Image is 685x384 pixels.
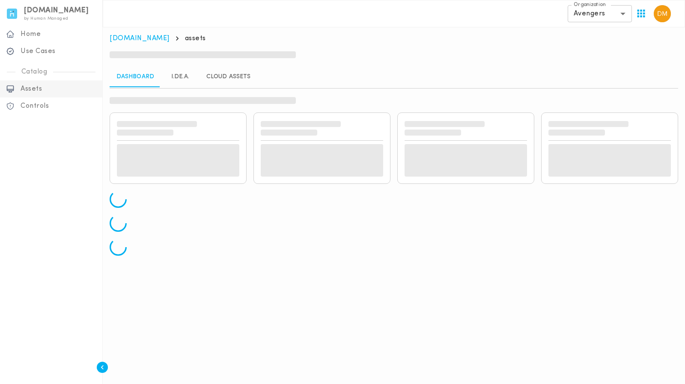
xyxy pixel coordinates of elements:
[650,2,674,26] button: User
[15,68,54,76] p: Catalog
[7,9,17,19] img: invicta.io
[200,67,257,87] a: Cloud Assets
[110,34,678,43] nav: breadcrumb
[21,47,96,56] p: Use Cases
[654,5,671,22] img: David Medallo
[24,16,68,21] span: by Human Managed
[568,5,632,22] div: Avengers
[110,67,161,87] a: Dashboard
[24,8,89,14] h6: [DOMAIN_NAME]
[185,34,206,43] p: assets
[574,1,606,9] label: Organization
[161,67,200,87] a: I.DE.A.
[21,102,96,110] p: Controls
[21,85,96,93] p: Assets
[110,35,170,42] a: [DOMAIN_NAME]
[21,30,96,38] p: Home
